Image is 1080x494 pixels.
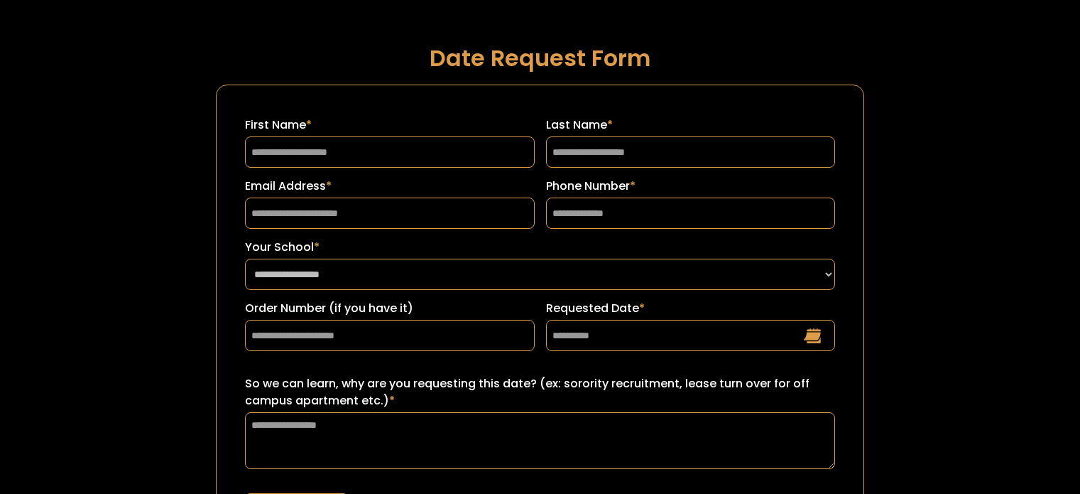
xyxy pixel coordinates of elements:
label: Your School [245,239,835,256]
label: Last Name [546,117,835,134]
h1: Date Request Form [216,45,864,70]
label: Email Address [245,178,534,195]
label: Order Number (if you have it) [245,300,534,317]
label: So we can learn, why are you requesting this date? (ex: sorority recruitment, lease turn over for... [245,375,835,409]
label: Requested Date [546,300,835,317]
label: Phone Number [546,178,835,195]
label: First Name [245,117,534,134]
